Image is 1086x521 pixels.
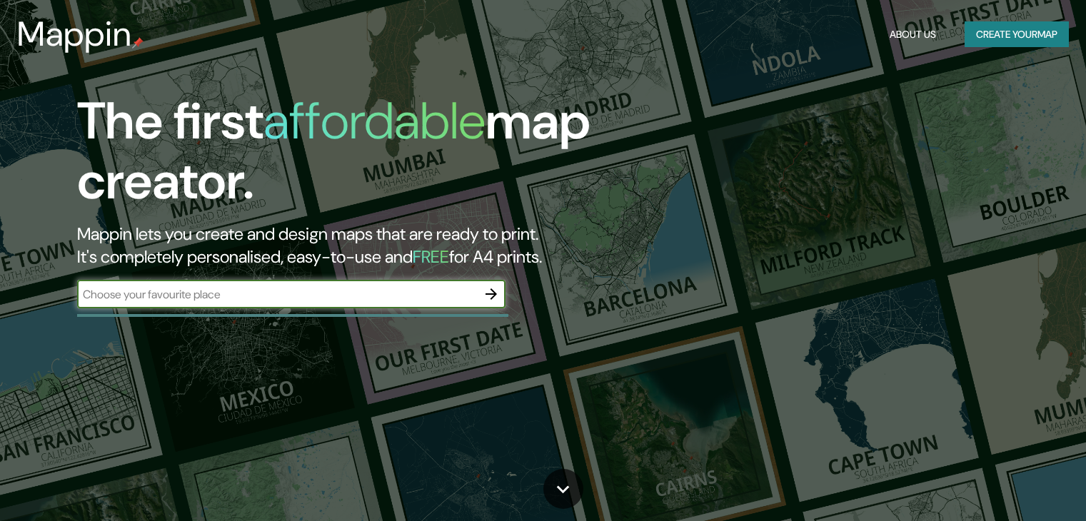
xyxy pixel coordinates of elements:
button: About Us [884,21,942,48]
h2: Mappin lets you create and design maps that are ready to print. It's completely personalised, eas... [77,223,620,268]
h3: Mappin [17,14,132,54]
button: Create yourmap [965,21,1069,48]
h1: The first map creator. [77,91,620,223]
img: mappin-pin [132,37,144,49]
h5: FREE [413,246,449,268]
input: Choose your favourite place [77,286,477,303]
h1: affordable [263,88,486,154]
